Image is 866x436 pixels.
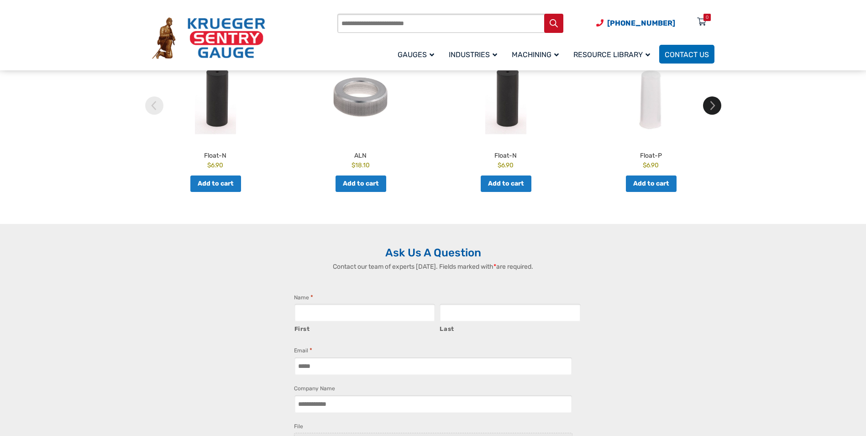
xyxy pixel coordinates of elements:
[626,175,677,192] a: Add to cart: “Float-P”
[443,43,506,65] a: Industries
[568,43,659,65] a: Resource Library
[659,45,714,64] a: Contact Us
[436,148,576,160] h2: Float-N
[643,161,646,169] span: $
[294,346,312,355] label: Email
[392,43,443,65] a: Gauges
[596,17,675,29] a: Phone Number (920) 434-8860
[706,14,709,21] div: 0
[290,53,431,170] a: ALN $18.10
[481,175,531,192] a: Add to cart: “Float-N”
[145,53,286,170] a: Float-N $6.90
[294,322,436,334] label: First
[352,161,370,169] bdi: 18.10
[294,293,313,302] legend: Name
[145,96,163,115] img: chevron-left.svg
[581,148,721,160] h2: Float-P
[290,148,431,160] h2: ALN
[207,161,223,169] bdi: 6.90
[352,161,355,169] span: $
[336,175,386,192] a: Add to cart: “ALN”
[506,43,568,65] a: Machining
[145,148,286,160] h2: Float-N
[436,53,576,140] img: Float-N
[573,50,650,59] span: Resource Library
[207,161,211,169] span: $
[285,262,582,271] p: Contact our team of experts [DATE]. Fields marked with are required.
[294,384,335,393] label: Company Name
[512,50,559,59] span: Machining
[581,53,721,170] a: Float-P $6.90
[190,175,241,192] a: Add to cart: “Float-N”
[498,161,514,169] bdi: 6.90
[581,53,721,140] img: Float-P
[152,17,265,59] img: Krueger Sentry Gauge
[152,246,714,260] h2: Ask Us A Question
[290,53,431,140] img: ALN
[607,19,675,27] span: [PHONE_NUMBER]
[665,50,709,59] span: Contact Us
[440,322,581,334] label: Last
[703,96,721,115] img: chevron-right.svg
[436,53,576,170] a: Float-N $6.90
[145,53,286,140] img: Float-N
[449,50,497,59] span: Industries
[643,161,659,169] bdi: 6.90
[294,422,303,431] label: File
[498,161,501,169] span: $
[398,50,434,59] span: Gauges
